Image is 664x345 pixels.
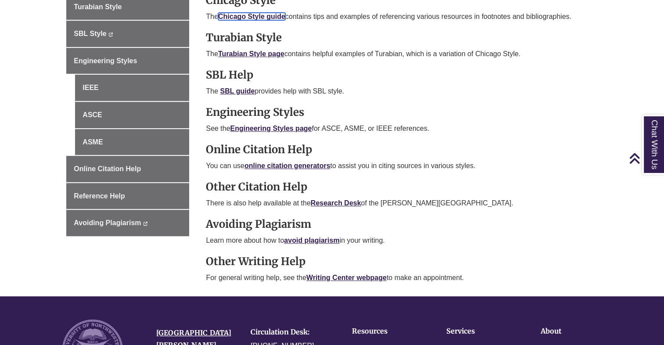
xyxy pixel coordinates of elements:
[66,210,189,236] a: Avoiding Plagiarism
[206,180,307,194] strong: Other Citation Help
[251,328,332,336] h4: Circulation Desk:
[206,11,594,22] p: The contains tips and examples of referencing various resources in footnotes and bibliographies.
[206,198,594,208] p: There is also help available at the of the [PERSON_NAME][GEOGRAPHIC_DATA].
[206,105,304,119] strong: Engineering Styles
[230,125,312,132] a: Engineering Styles page
[206,235,594,246] p: Learn more about how to in your writing.
[66,156,189,182] a: Online Citation Help
[206,273,594,283] p: For general writing help, see the to make an appointment.
[206,143,312,156] strong: Online Citation Help
[74,165,141,172] span: Online Citation Help
[306,274,387,281] a: Writing Center webpage
[108,32,113,36] i: This link opens in a new window
[206,255,305,268] strong: Other Writing Help
[352,327,419,335] h4: Resources
[74,57,137,65] span: Engineering Styles
[206,123,594,134] p: See the for ASCE, ASME, or IEEE references.
[75,102,189,128] a: ASCE
[75,129,189,155] a: ASME
[206,31,282,44] strong: Turabian Style
[218,50,284,57] a: Turabian Style page
[75,75,189,101] a: IEEE
[220,87,255,95] a: SBL guide
[629,152,662,164] a: Back to Top
[74,192,125,200] span: Reference Help
[206,161,594,171] p: You can use to assist you in citing sources in various styles.
[66,48,189,74] a: Engineering Styles
[206,86,594,97] p: The provides help with SBL style.
[156,328,231,337] a: [GEOGRAPHIC_DATA]
[541,327,608,335] h4: About
[218,13,285,20] a: Chicago Style guide
[244,162,330,169] a: online citation generators
[66,21,189,47] a: SBL Style
[74,219,141,226] span: Avoiding Plagiarism
[74,3,122,11] span: Turabian Style
[446,327,513,335] h4: Services
[206,68,253,82] strong: SBL Help
[206,217,311,231] strong: Avoiding Plagiarism
[143,222,148,226] i: This link opens in a new window
[206,49,594,59] p: The contains helpful examples of Turabian, which is a variation of Chicago Style.
[284,237,339,244] a: avoid plagiarism
[74,30,106,37] span: SBL Style
[311,199,361,207] a: Research Desk
[66,183,189,209] a: Reference Help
